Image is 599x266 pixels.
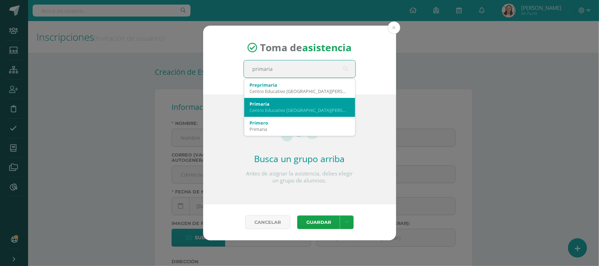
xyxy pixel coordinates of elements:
button: Guardar [297,215,340,229]
div: Centro Educativo [GEOGRAPHIC_DATA][PERSON_NAME] [250,88,350,94]
p: Antes de asignar la asistencia, debes elegir un grupo de alumnos. [244,170,356,184]
a: Cancelar [245,215,290,229]
button: Close (Esc) [388,21,400,34]
div: Preprimaria [250,82,350,88]
h2: Busca un grupo arriba [244,153,356,165]
strong: asistencia [302,41,352,54]
span: Toma de [260,41,352,54]
div: Primero [250,120,350,126]
input: Busca un grado o sección aquí... [244,60,355,78]
div: Primaria [250,126,350,132]
div: Centro Educativo [GEOGRAPHIC_DATA][PERSON_NAME] [250,107,350,113]
div: Primaria [250,101,350,107]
